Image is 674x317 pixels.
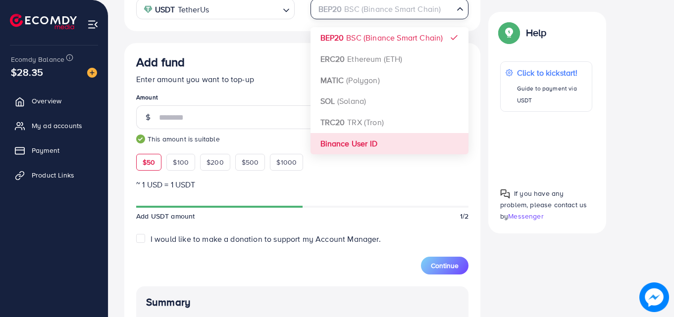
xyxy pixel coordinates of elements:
[32,145,59,155] span: Payment
[517,67,587,79] p: Click to kickstart!
[136,134,468,144] small: This amount is suitable
[517,83,587,106] p: Guide to payment via USDT
[136,135,145,143] img: guide
[347,117,384,128] span: TRX (Tron)
[7,165,101,185] a: Product Links
[32,96,61,106] span: Overview
[7,116,101,136] a: My ad accounts
[315,1,453,17] input: Search for option
[136,93,468,105] legend: Amount
[155,2,175,17] strong: USDT
[320,75,344,86] strong: MATIC
[11,54,64,64] span: Ecomdy Balance
[151,233,381,244] span: I would like to make a donation to support my Account Manager.
[320,53,345,64] strong: ERC20
[10,14,77,29] img: logo
[347,53,402,64] span: Ethereum (ETH)
[32,121,82,131] span: My ad accounts
[136,211,195,221] span: Add USDT amount
[346,75,379,86] span: (Polygon)
[144,5,153,14] img: coin
[500,188,510,198] img: Popup guide
[431,261,459,271] span: Continue
[242,157,259,167] span: $500
[87,19,99,30] img: menu
[508,211,543,221] span: Messenger
[207,157,224,167] span: $200
[320,95,335,106] strong: SOL
[460,211,468,221] span: 1/2
[500,24,518,42] img: Popup guide
[136,73,468,85] p: Enter amount you want to top-up
[7,91,101,111] a: Overview
[526,27,547,39] p: Help
[421,257,468,274] button: Continue
[346,32,443,43] span: BSC (Binance Smart Chain)
[320,138,377,149] strong: Binance User ID
[11,65,43,79] span: $28.35
[178,2,209,17] span: TetherUs
[276,157,297,167] span: $1000
[320,32,344,43] strong: BEP20
[136,179,468,190] p: ~ 1 USD = 1 USDT
[7,140,101,160] a: Payment
[337,95,366,106] span: (Solana)
[146,296,459,309] h4: Summary
[320,117,345,128] strong: TRC20
[143,157,155,167] span: $50
[173,157,189,167] span: $100
[136,55,185,69] h3: Add fund
[32,170,74,180] span: Product Links
[500,188,587,221] span: If you have any problem, please contact us by
[639,282,669,312] img: image
[212,1,279,17] input: Search for option
[87,68,97,78] img: image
